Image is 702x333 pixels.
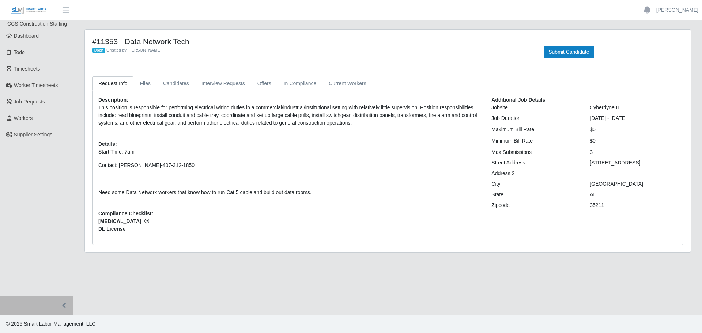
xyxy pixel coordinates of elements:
[14,99,45,105] span: Job Requests
[14,82,58,88] span: Worker Timesheets
[584,126,683,133] div: $0
[14,132,53,137] span: Supplier Settings
[98,104,480,127] p: This position is responsible for performing electrical wiring duties in a commercial/industrial/i...
[584,114,683,122] div: [DATE] - [DATE]
[251,76,278,91] a: Offers
[14,66,40,72] span: Timesheets
[98,148,480,156] p: Start Time: 7am
[584,159,683,167] div: [STREET_ADDRESS]
[6,321,95,327] span: © 2025 Smart Labor Management, LLC
[14,49,25,55] span: Todo
[322,76,372,91] a: Current Workers
[98,211,153,216] b: Compliance Checklist:
[10,6,47,14] img: SLM Logo
[584,180,683,188] div: [GEOGRAPHIC_DATA]
[92,48,105,53] span: Open
[584,201,683,209] div: 35211
[98,162,480,169] p: Contact: [PERSON_NAME]-407-312-1850
[486,180,584,188] div: City
[157,76,195,91] a: Candidates
[544,46,594,58] button: Submit Candidate
[486,126,584,133] div: Maximum Bill Rate
[98,225,480,233] span: DL License
[278,76,323,91] a: In Compliance
[14,33,39,39] span: Dashboard
[486,148,584,156] div: Max Submissions
[133,76,157,91] a: Files
[98,189,480,196] p: Need some Data Network workers that know how to run Cat 5 cable and build out data rooms.
[491,97,545,103] b: Additional Job Details
[14,115,33,121] span: Workers
[98,141,117,147] b: Details:
[98,97,128,103] b: Description:
[92,37,533,46] h4: #11353 - Data Network Tech
[584,104,683,111] div: Cyberdyne II
[486,159,584,167] div: Street Address
[656,6,698,14] a: [PERSON_NAME]
[486,201,584,209] div: Zipcode
[98,217,480,225] span: [MEDICAL_DATA]
[584,137,683,145] div: $0
[486,137,584,145] div: Minimum Bill Rate
[486,114,584,122] div: Job Duration
[486,191,584,198] div: State
[584,191,683,198] div: AL
[486,170,584,177] div: Address 2
[7,21,67,27] span: CCS Construction Staffing
[486,104,584,111] div: Jobsite
[195,76,251,91] a: Interview Requests
[106,48,161,52] span: Created by [PERSON_NAME]
[584,148,683,156] div: 3
[92,76,133,91] a: Request Info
